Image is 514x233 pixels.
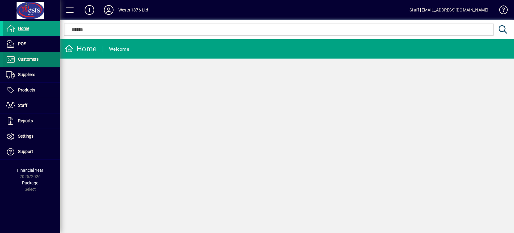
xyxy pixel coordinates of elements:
div: Staff [EMAIL_ADDRESS][DOMAIN_NAME] [410,5,488,15]
button: Profile [99,5,118,15]
div: Welcome [109,44,129,54]
div: Home [65,44,97,54]
a: Staff [3,98,60,113]
a: Reports [3,113,60,129]
a: Suppliers [3,67,60,82]
span: Customers [18,57,39,62]
span: Reports [18,118,33,123]
span: Package [22,180,38,185]
div: Wests 1876 Ltd [118,5,148,15]
a: Products [3,83,60,98]
span: Settings [18,134,33,139]
a: Customers [3,52,60,67]
a: Settings [3,129,60,144]
span: Support [18,149,33,154]
span: Suppliers [18,72,35,77]
span: Financial Year [17,168,43,173]
a: POS [3,37,60,52]
span: Products [18,88,35,92]
a: Knowledge Base [494,1,506,21]
button: Add [80,5,99,15]
span: POS [18,41,26,46]
span: Home [18,26,29,31]
span: Staff [18,103,27,108]
a: Support [3,144,60,159]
